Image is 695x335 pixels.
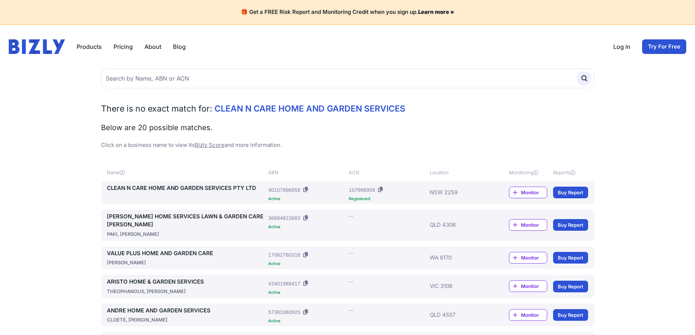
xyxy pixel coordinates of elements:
[107,230,266,238] div: PAKI, [PERSON_NAME]
[430,249,487,266] div: WA 6170
[509,169,547,176] div: Monitoring
[430,278,487,295] div: VIC 3106
[107,213,266,229] a: [PERSON_NAME] HOME SERVICES LAWN & GARDEN CARE [PERSON_NAME]
[268,214,300,222] div: 36884823683
[107,307,266,315] a: ANDRE HOME AND GARDEN SERVICES
[430,307,487,324] div: QLD 4557
[553,187,588,198] a: Buy Report
[268,251,300,258] div: 17062760316
[509,252,547,264] a: Monitor
[268,225,346,229] div: Active
[107,184,266,192] a: CLEAN N CARE HOME AND GARDEN SERVICES PTY LTD
[101,104,212,114] span: There is no exact match for:
[521,311,547,319] span: Monitor
[144,42,161,51] a: About
[101,123,213,132] span: Below are 20 possible matches.
[430,169,487,176] div: Location
[430,184,487,201] div: NSW 2259
[553,169,588,176] div: Reports
[107,278,266,286] a: ARISTO HOME & GARDEN SERVICES
[613,42,630,51] a: Log in
[509,187,547,198] a: Monitor
[268,319,346,323] div: Active
[215,104,405,114] span: CLEAN N CARE HOME AND GARDEN SERVICES
[268,197,346,201] div: Active
[349,278,353,285] div: --
[349,307,353,314] div: --
[430,213,487,238] div: QLD 4306
[268,186,300,194] div: 40107996958
[9,9,686,16] h4: 🎁 Get a FREE Risk Report and Monitoring Credit when you sign up.
[107,316,266,323] div: CLOETE, [PERSON_NAME]
[101,69,594,88] input: Search by Name, ABN or ACN
[509,309,547,321] a: Monitor
[77,42,102,51] button: Products
[195,141,224,148] a: Bizly Score
[107,259,266,266] div: [PERSON_NAME]
[418,8,454,15] a: Learn more »
[521,221,547,229] span: Monitor
[268,169,346,176] div: ABN
[107,169,266,176] div: Name
[521,254,547,261] span: Monitor
[553,281,588,292] a: Buy Report
[349,249,353,257] div: --
[349,169,426,176] div: ACN
[268,308,300,316] div: 57361080925
[101,141,594,149] p: Click on a business name to view its and more information.
[553,219,588,231] a: Buy Report
[268,291,346,295] div: Active
[521,283,547,290] span: Monitor
[509,219,547,231] a: Monitor
[113,42,133,51] a: Pricing
[349,186,375,194] div: 107996958
[642,39,686,54] a: Try For Free
[268,262,346,266] div: Active
[268,280,300,287] div: 42401988417
[521,189,547,196] span: Monitor
[553,252,588,264] a: Buy Report
[553,309,588,321] a: Buy Report
[107,288,266,295] div: THEOPHANOUS, [PERSON_NAME]
[509,280,547,292] a: Monitor
[173,42,186,51] a: Blog
[349,197,426,201] div: Registered
[349,213,353,220] div: --
[107,249,266,258] a: VALUE PLUS HOME AND GARDEN CARE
